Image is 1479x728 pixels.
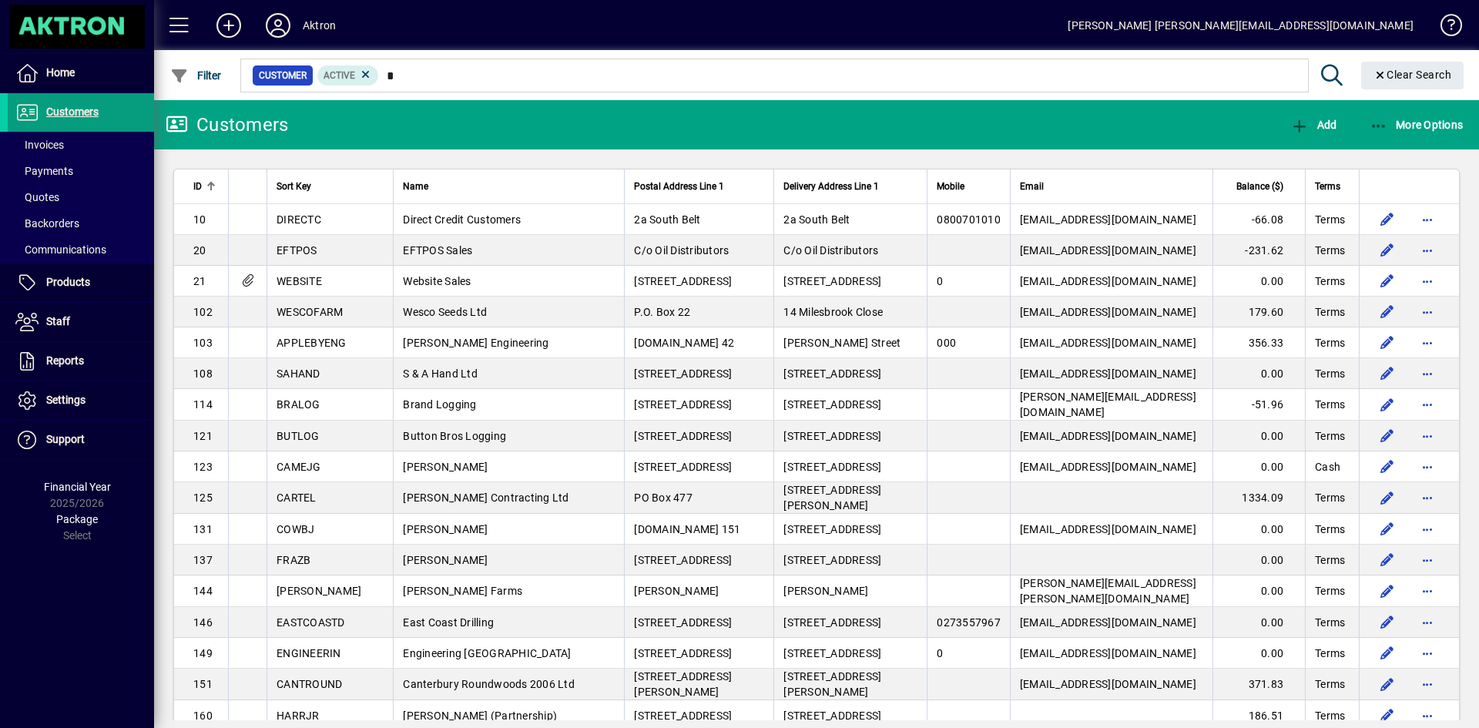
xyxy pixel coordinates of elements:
span: S & A Hand Ltd [403,367,478,380]
button: Add [1286,111,1340,139]
span: C/o Oil Distributors [634,244,729,257]
td: 356.33 [1212,327,1305,358]
button: Edit [1375,238,1400,263]
span: 125 [193,491,213,504]
td: 0.00 [1212,451,1305,482]
span: Email [1020,178,1044,195]
span: Terms [1315,615,1345,630]
span: [STREET_ADDRESS][PERSON_NAME] [783,484,881,512]
span: Terms [1315,646,1345,661]
span: Staff [46,315,70,327]
span: [STREET_ADDRESS] [634,398,732,411]
span: [EMAIL_ADDRESS][DOMAIN_NAME] [1020,337,1196,349]
span: [PERSON_NAME] [403,523,488,535]
span: [EMAIL_ADDRESS][DOMAIN_NAME] [1020,213,1196,226]
span: 151 [193,678,213,690]
span: Terms [1315,335,1345,351]
span: Terms [1315,552,1345,568]
span: HARRJR [277,710,320,722]
span: [STREET_ADDRESS] [783,398,881,411]
span: C/o Oil Distributors [783,244,878,257]
td: 0.00 [1212,358,1305,389]
span: Engineering [GEOGRAPHIC_DATA] [403,647,571,659]
span: WEBSITE [277,275,322,287]
span: [STREET_ADDRESS] [634,275,732,287]
span: [STREET_ADDRESS] [783,275,881,287]
span: [STREET_ADDRESS] [783,367,881,380]
button: Edit [1375,424,1400,448]
span: BRALOG [277,398,320,411]
span: 144 [193,585,213,597]
span: [STREET_ADDRESS] [783,710,881,722]
span: Financial Year [44,481,111,493]
button: Edit [1375,361,1400,386]
span: Terms [1315,708,1345,723]
span: [DOMAIN_NAME] 42 [634,337,734,349]
span: Terms [1315,304,1345,320]
span: [STREET_ADDRESS] [634,430,732,442]
td: 371.83 [1212,669,1305,700]
button: More options [1415,610,1440,635]
button: Edit [1375,207,1400,232]
button: More options [1415,300,1440,324]
span: Cash [1315,459,1340,475]
span: EASTCOASTD [277,616,345,629]
span: 0800701010 [937,213,1001,226]
span: 0273557967 [937,616,1001,629]
td: 1334.09 [1212,482,1305,514]
button: More options [1415,269,1440,294]
span: SAHAND [277,367,320,380]
span: BUTLOG [277,430,320,442]
span: CARTEL [277,491,317,504]
span: Terms [1315,428,1345,444]
span: CAMEJG [277,461,321,473]
span: 20 [193,244,206,257]
span: 123 [193,461,213,473]
button: More options [1415,517,1440,542]
a: Knowledge Base [1429,3,1460,53]
button: Edit [1375,330,1400,355]
span: Home [46,66,75,79]
span: [STREET_ADDRESS] [783,616,881,629]
td: 0.00 [1212,266,1305,297]
td: 0.00 [1212,575,1305,607]
button: More options [1415,455,1440,479]
td: -231.62 [1212,235,1305,266]
a: Quotes [8,184,154,210]
span: ENGINEERIN [277,647,341,659]
span: [PERSON_NAME] Engineering [403,337,548,349]
span: [EMAIL_ADDRESS][DOMAIN_NAME] [1020,367,1196,380]
span: Terms [1315,273,1345,289]
span: [EMAIL_ADDRESS][DOMAIN_NAME] [1020,275,1196,287]
span: [PERSON_NAME] [403,461,488,473]
span: Payments [15,165,73,177]
td: 0.00 [1212,638,1305,669]
span: Clear Search [1373,69,1452,81]
span: 108 [193,367,213,380]
span: CANTROUND [277,678,342,690]
span: [EMAIL_ADDRESS][DOMAIN_NAME] [1020,306,1196,318]
span: COWBJ [277,523,314,535]
span: [PERSON_NAME][EMAIL_ADDRESS][DOMAIN_NAME] [1020,391,1196,418]
span: [EMAIL_ADDRESS][DOMAIN_NAME] [1020,244,1196,257]
td: 0.00 [1212,421,1305,451]
span: [PERSON_NAME] [277,585,361,597]
div: ID [193,178,219,195]
span: 121 [193,430,213,442]
mat-chip: Activation Status: Active [317,65,379,86]
a: Backorders [8,210,154,237]
span: Website Sales [403,275,471,287]
button: Edit [1375,517,1400,542]
a: Reports [8,342,154,381]
span: Mobile [937,178,964,195]
span: Terms [1315,490,1345,505]
span: [STREET_ADDRESS] [634,710,732,722]
span: 10 [193,213,206,226]
span: 103 [193,337,213,349]
span: Terms [1315,243,1345,258]
button: Edit [1375,672,1400,696]
button: Edit [1375,548,1400,572]
span: Sort Key [277,178,311,195]
span: [STREET_ADDRESS] [783,430,881,442]
td: -66.08 [1212,204,1305,235]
